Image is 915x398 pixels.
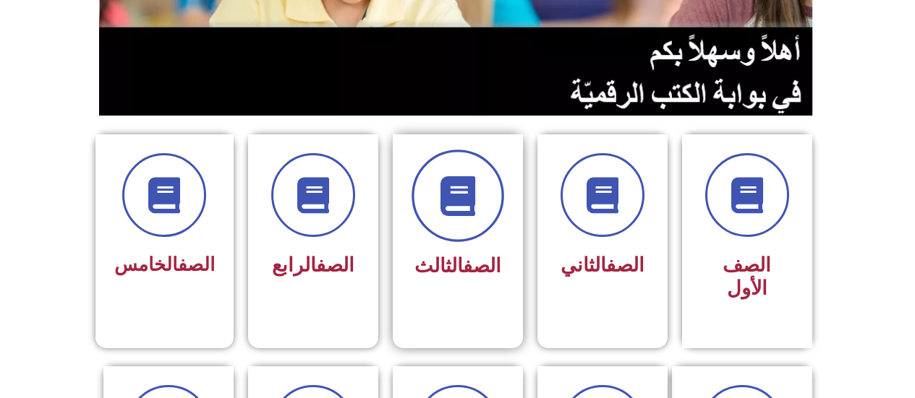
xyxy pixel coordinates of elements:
span: الخامس [114,254,215,275]
a: الصف [178,254,215,275]
span: الثاني [561,254,644,277]
span: الصف الأول [723,254,771,300]
span: الثالث [414,254,501,277]
a: الصف [606,254,644,277]
span: الرابع [272,254,354,277]
a: الصف [316,254,354,277]
a: الصف [463,254,501,277]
